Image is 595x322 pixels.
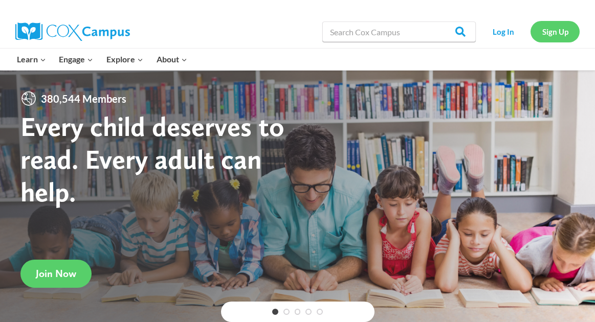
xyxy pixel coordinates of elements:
input: Search Cox Campus [322,21,476,42]
a: 5 [317,309,323,315]
a: 2 [283,309,290,315]
span: Join Now [36,267,76,280]
a: Log In [481,21,525,42]
button: Child menu of Learn [10,49,53,70]
a: 4 [305,309,312,315]
a: Join Now [20,260,92,288]
img: Cox Campus [15,22,130,41]
button: Child menu of About [150,49,194,70]
a: 3 [295,309,301,315]
span: 380,544 Members [37,90,130,107]
nav: Primary Navigation [10,49,193,70]
strong: Every child deserves to read. Every adult can help. [20,110,284,208]
button: Child menu of Explore [100,49,150,70]
a: 1 [272,309,278,315]
a: Sign Up [531,21,580,42]
button: Child menu of Engage [53,49,100,70]
nav: Secondary Navigation [481,21,580,42]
